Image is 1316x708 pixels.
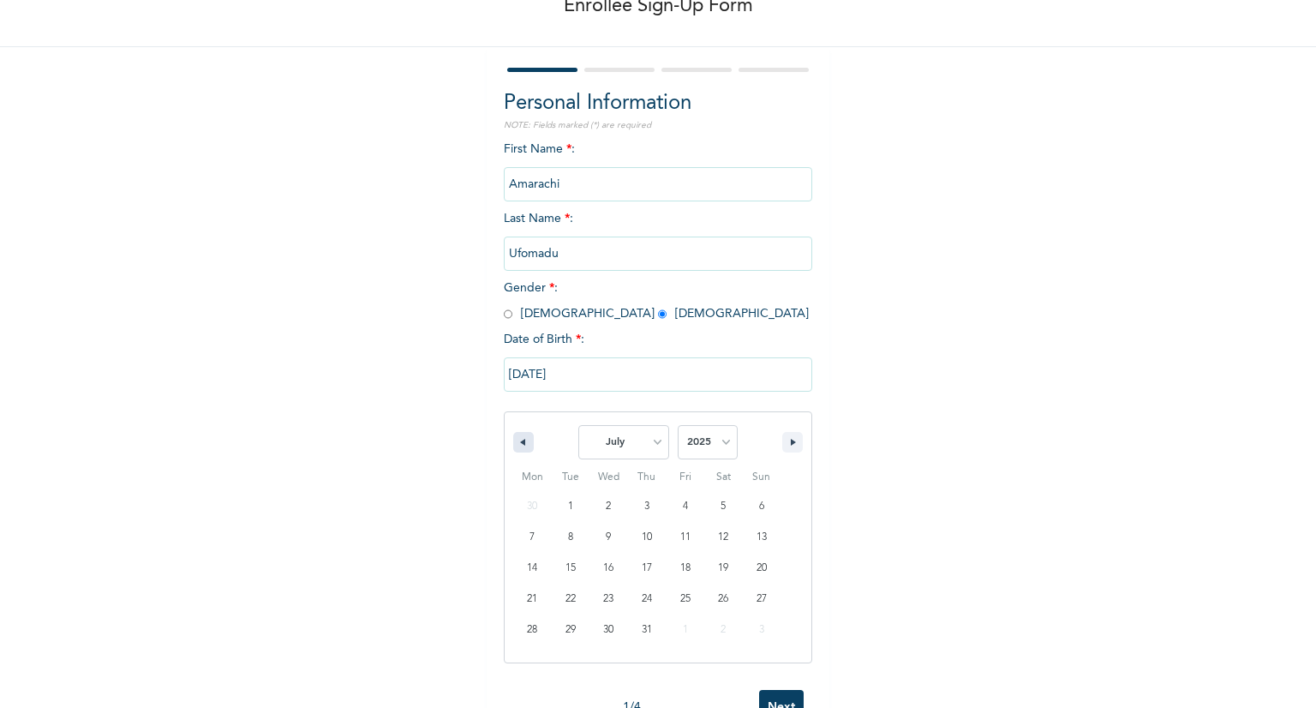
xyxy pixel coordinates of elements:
[606,522,611,553] span: 9
[513,615,552,645] button: 28
[568,522,573,553] span: 8
[718,553,728,584] span: 19
[603,553,613,584] span: 16
[642,615,652,645] span: 31
[513,464,552,491] span: Mon
[565,615,576,645] span: 29
[589,464,628,491] span: Wed
[552,522,590,553] button: 8
[666,584,704,615] button: 25
[683,491,688,522] span: 4
[504,357,812,392] input: DD-MM-YYYY
[642,522,652,553] span: 10
[589,553,628,584] button: 16
[680,522,691,553] span: 11
[628,584,667,615] button: 24
[666,522,704,553] button: 11
[504,119,812,132] p: NOTE: Fields marked (*) are required
[666,553,704,584] button: 18
[680,553,691,584] span: 18
[742,522,781,553] button: 13
[504,167,812,201] input: Enter your first name
[628,522,667,553] button: 10
[628,464,667,491] span: Thu
[628,615,667,645] button: 31
[589,522,628,553] button: 9
[527,553,537,584] span: 14
[504,88,812,119] h2: Personal Information
[589,615,628,645] button: 30
[704,553,743,584] button: 19
[527,615,537,645] span: 28
[742,553,781,584] button: 20
[721,491,726,522] span: 5
[504,331,584,349] span: Date of Birth :
[552,553,590,584] button: 15
[552,584,590,615] button: 22
[759,491,764,522] span: 6
[742,491,781,522] button: 6
[628,553,667,584] button: 17
[680,584,691,615] span: 25
[568,491,573,522] span: 1
[513,584,552,615] button: 21
[666,491,704,522] button: 4
[565,584,576,615] span: 22
[589,584,628,615] button: 23
[504,237,812,271] input: Enter your last name
[718,584,728,615] span: 26
[628,491,667,522] button: 3
[552,491,590,522] button: 1
[742,464,781,491] span: Sun
[642,553,652,584] span: 17
[757,522,767,553] span: 13
[718,522,728,553] span: 12
[603,615,613,645] span: 30
[504,143,812,190] span: First Name :
[704,522,743,553] button: 12
[704,464,743,491] span: Sat
[504,213,812,260] span: Last Name :
[642,584,652,615] span: 24
[603,584,613,615] span: 23
[704,491,743,522] button: 5
[704,584,743,615] button: 26
[552,464,590,491] span: Tue
[504,282,809,320] span: Gender : [DEMOGRAPHIC_DATA] [DEMOGRAPHIC_DATA]
[513,522,552,553] button: 7
[742,584,781,615] button: 27
[527,584,537,615] span: 21
[589,491,628,522] button: 2
[757,553,767,584] span: 20
[513,553,552,584] button: 14
[757,584,767,615] span: 27
[565,553,576,584] span: 15
[529,522,535,553] span: 7
[666,464,704,491] span: Fri
[644,491,649,522] span: 3
[606,491,611,522] span: 2
[552,615,590,645] button: 29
